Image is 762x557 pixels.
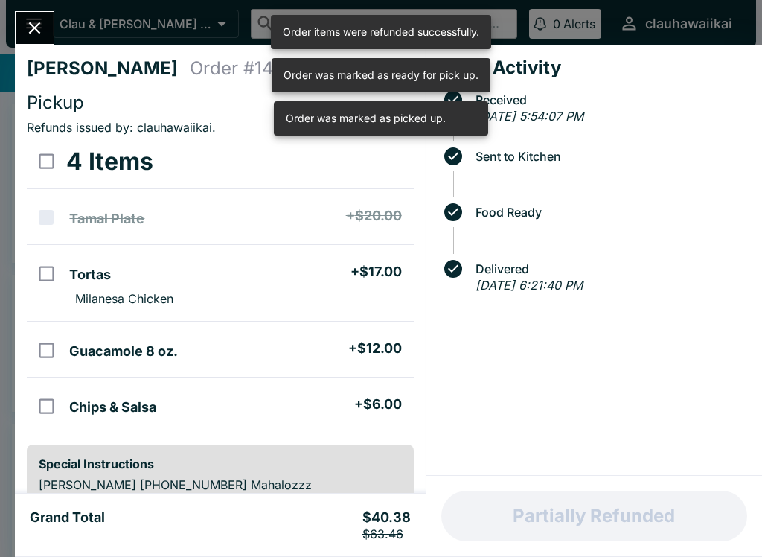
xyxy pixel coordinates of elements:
[66,147,153,176] h3: 4 Items
[27,135,414,433] table: orders table
[468,206,750,219] span: Food Ready
[190,57,318,80] h4: Order # 140474
[30,509,105,541] h5: Grand Total
[354,395,402,413] h5: + $6.00
[468,262,750,276] span: Delivered
[27,57,190,80] h4: [PERSON_NAME]
[438,57,750,79] h4: Order Activity
[283,19,479,45] div: Order items were refunded successfully.
[362,526,411,541] p: $63.46
[27,120,216,135] span: Refunds issued by: clauhawaiikai .
[39,456,402,471] h6: Special Instructions
[348,340,402,357] h5: + $12.00
[69,343,178,360] h5: Guacamole 8 oz.
[468,150,750,163] span: Sent to Kitchen
[476,109,583,124] em: [DATE] 5:54:07 PM
[284,63,478,88] div: Order was marked as ready for pick up.
[69,266,111,284] h5: Tortas
[27,92,84,113] span: Pickup
[350,263,402,281] h5: + $17.00
[69,210,144,228] h5: Tamal Plate
[346,207,402,225] h5: + $20.00
[69,398,156,416] h5: Chips & Salsa
[468,93,750,106] span: Received
[476,278,583,293] em: [DATE] 6:21:40 PM
[362,509,411,541] h5: $40.38
[39,477,402,492] p: [PERSON_NAME] [PHONE_NUMBER] Mahalozzz
[16,12,54,44] button: Close
[286,106,446,131] div: Order was marked as picked up.
[75,291,173,306] p: Milanesa Chicken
